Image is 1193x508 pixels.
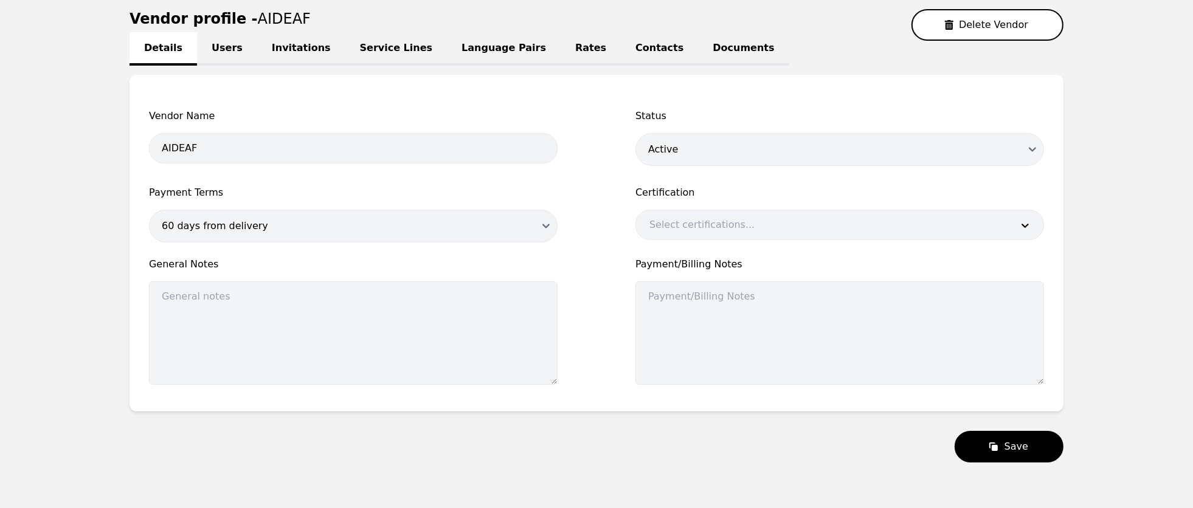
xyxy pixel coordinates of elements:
[698,32,789,66] a: Documents
[635,185,1044,200] label: Certification
[130,10,311,27] h1: Vendor profile -
[149,109,558,123] span: Vendor Name
[149,185,558,200] span: Payment Terms
[345,32,448,66] a: Service Lines
[149,257,558,272] span: General Notes
[197,32,257,66] a: Users
[635,109,1044,123] span: Status
[561,32,621,66] a: Rates
[149,133,558,163] input: Vendor name
[257,32,345,66] a: Invitations
[635,257,1044,272] span: Payment/Billing Notes
[911,9,1063,41] button: Delete Vendor
[955,431,1063,462] button: Save
[447,32,561,66] a: Language Pairs
[258,10,311,27] span: AIDEAF
[621,32,698,66] a: Contacts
